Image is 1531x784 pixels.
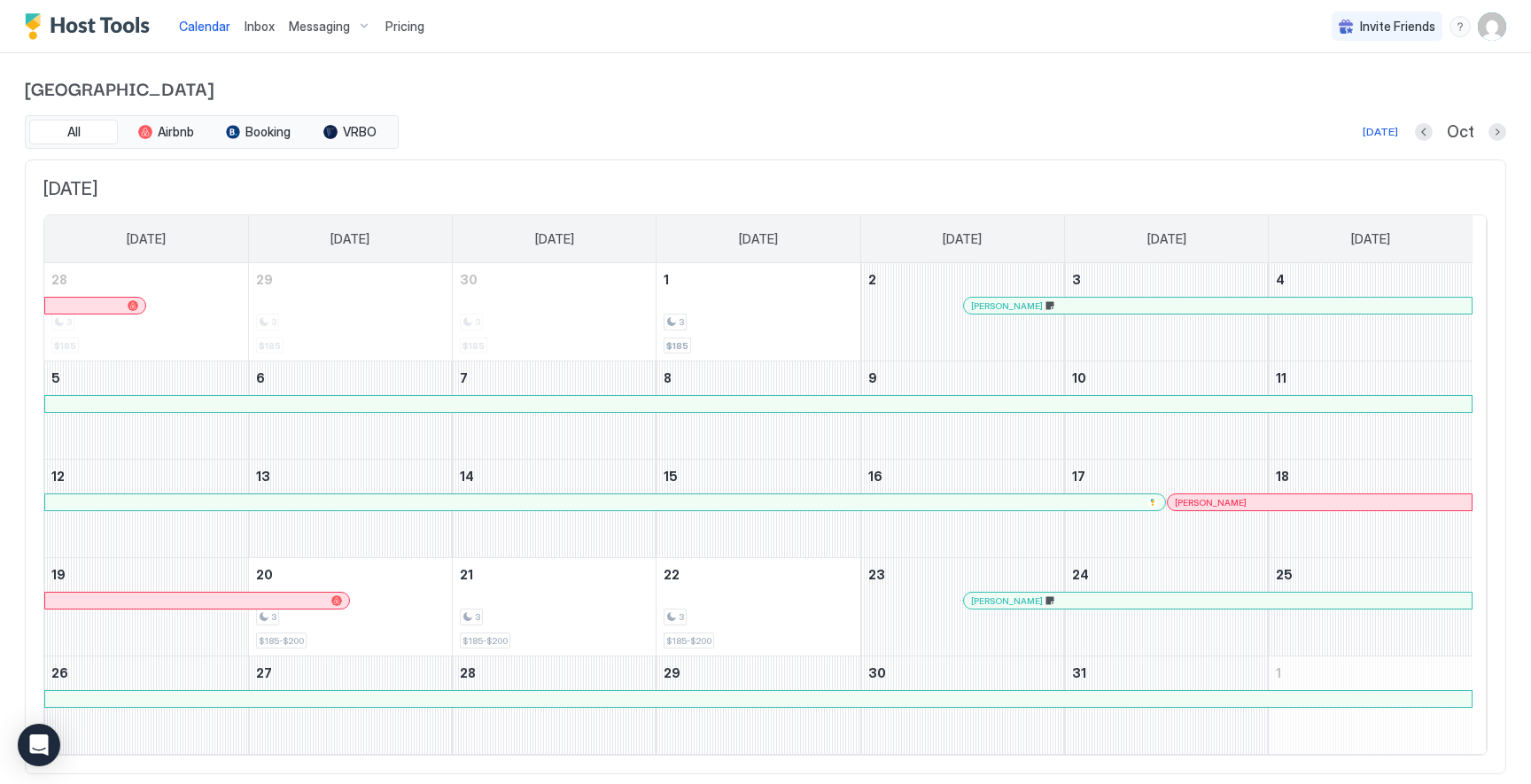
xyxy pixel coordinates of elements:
[1269,263,1473,361] td: October 4, 2025
[44,558,248,591] a: October 19, 2025
[657,460,860,558] td: October 15, 2025
[44,263,248,361] td: September 28, 2025
[330,231,369,247] span: [DATE]
[460,469,474,484] span: 14
[453,656,657,755] td: October 28, 2025
[657,558,860,656] td: October 22, 2025
[453,361,656,394] a: October 7, 2025
[245,124,291,140] span: Booking
[453,558,656,591] a: October 21, 2025
[664,370,672,385] span: 8
[453,361,657,460] td: October 7, 2025
[1130,215,1204,263] a: Friday
[657,460,859,493] a: October 15, 2025
[1269,263,1473,296] a: October 4, 2025
[861,656,1064,689] a: October 30, 2025
[256,665,272,680] span: 27
[248,460,452,558] td: October 13, 2025
[214,120,302,144] button: Booking
[248,558,452,656] td: October 20, 2025
[1276,272,1285,287] span: 4
[256,370,265,385] span: 6
[256,272,273,287] span: 29
[25,74,1506,101] span: [GEOGRAPHIC_DATA]
[666,635,711,647] span: $185-$200
[657,361,859,394] a: October 8, 2025
[860,263,1064,361] td: October 2, 2025
[860,361,1064,460] td: October 9, 2025
[44,460,248,493] a: October 12, 2025
[1447,122,1474,143] span: Oct
[25,115,399,149] div: tab-group
[44,361,248,394] a: October 5, 2025
[860,558,1064,656] td: October 23, 2025
[44,656,248,755] td: October 26, 2025
[657,656,859,689] a: October 29, 2025
[460,370,468,385] span: 7
[385,19,424,35] span: Pricing
[679,316,684,328] span: 3
[245,19,275,34] span: Inbox
[971,595,1043,607] span: [PERSON_NAME]
[1065,361,1268,394] a: October 10, 2025
[158,124,194,140] span: Airbnb
[67,124,81,140] span: All
[453,263,657,361] td: September 30, 2025
[51,370,60,385] span: 5
[1351,231,1390,247] span: [DATE]
[256,469,270,484] span: 13
[44,361,248,460] td: October 5, 2025
[1269,460,1473,493] a: October 18, 2025
[868,370,877,385] span: 9
[868,469,882,484] span: 16
[29,120,118,144] button: All
[1276,665,1281,680] span: 1
[1269,361,1473,394] a: October 11, 2025
[51,469,65,484] span: 12
[1064,656,1268,755] td: October 31, 2025
[44,460,248,558] td: October 12, 2025
[861,460,1064,493] a: October 16, 2025
[1064,558,1268,656] td: October 24, 2025
[453,460,656,493] a: October 14, 2025
[1065,460,1268,493] a: October 17, 2025
[664,567,680,582] span: 22
[1175,497,1465,508] div: [PERSON_NAME]
[248,361,452,460] td: October 6, 2025
[1147,231,1186,247] span: [DATE]
[657,263,859,296] a: October 1, 2025
[475,611,480,623] span: 3
[248,263,452,361] td: September 29, 2025
[1276,567,1293,582] span: 25
[1072,665,1086,680] span: 31
[664,665,680,680] span: 29
[868,272,876,287] span: 2
[313,215,387,263] a: Monday
[868,567,885,582] span: 23
[25,13,158,40] div: Host Tools Logo
[868,665,886,680] span: 30
[1276,469,1289,484] span: 18
[1072,370,1086,385] span: 10
[517,215,592,263] a: Tuesday
[179,19,230,34] span: Calendar
[971,300,1465,312] div: [PERSON_NAME]
[249,460,452,493] a: October 13, 2025
[1269,656,1473,755] td: November 1, 2025
[44,263,248,296] a: September 28, 2025
[453,460,657,558] td: October 14, 2025
[1065,558,1268,591] a: October 24, 2025
[861,558,1064,591] a: October 23, 2025
[657,263,860,361] td: October 1, 2025
[860,656,1064,755] td: October 30, 2025
[453,656,656,689] a: October 28, 2025
[1449,16,1471,37] div: menu
[721,215,796,263] a: Wednesday
[1175,497,1247,508] span: [PERSON_NAME]
[1065,656,1268,689] a: October 31, 2025
[289,19,350,35] span: Messaging
[1064,460,1268,558] td: October 17, 2025
[44,656,248,689] a: October 26, 2025
[51,272,67,287] span: 28
[666,340,688,352] span: $185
